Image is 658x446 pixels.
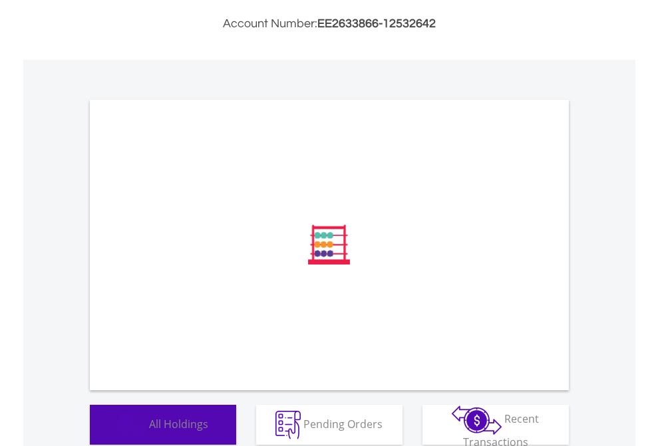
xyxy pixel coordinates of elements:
span: All Holdings [149,416,208,431]
img: transactions-zar-wht.png [452,405,502,435]
button: All Holdings [90,405,236,445]
span: EE2633866-12532642 [317,17,436,30]
button: Recent Transactions [422,405,569,445]
img: pending_instructions-wht.png [275,411,301,439]
h3: Account Number: [90,15,569,33]
span: Pending Orders [303,416,383,431]
button: Pending Orders [256,405,403,445]
img: holdings-wht.png [118,411,146,439]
